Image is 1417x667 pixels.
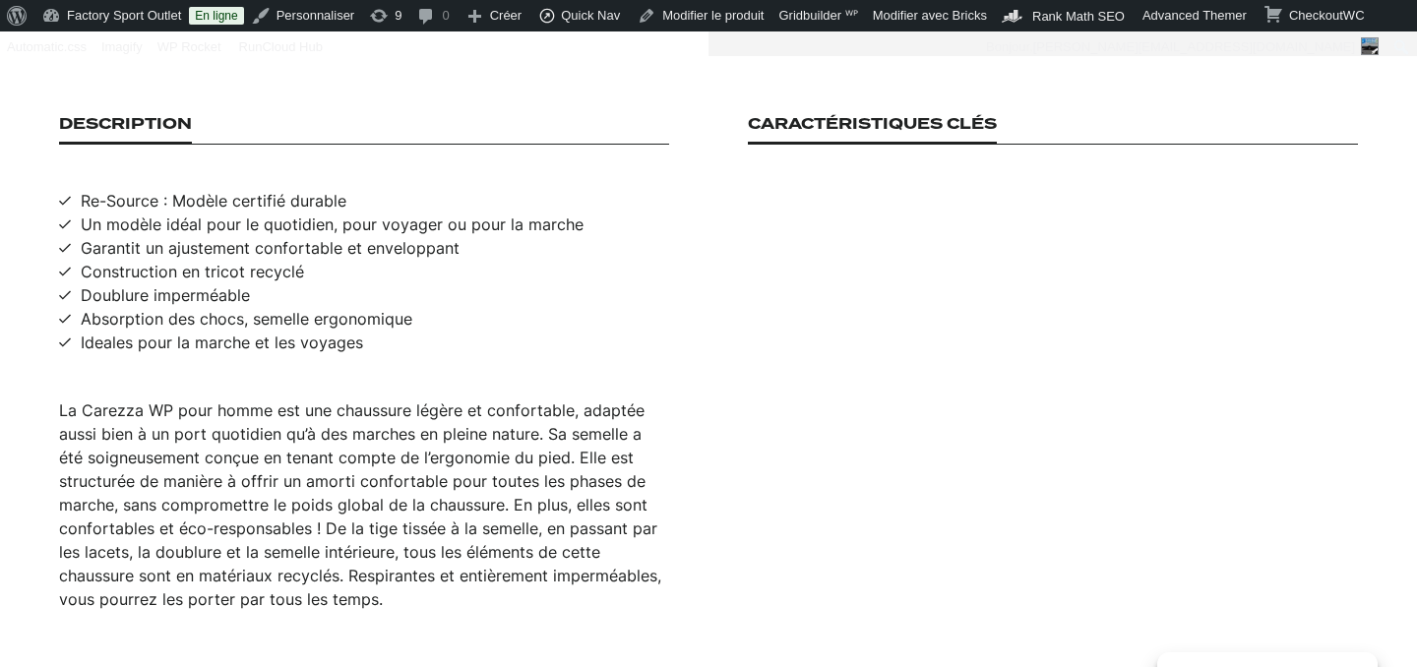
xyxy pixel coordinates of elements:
[81,283,250,307] span: Doublure imperméable
[81,236,460,260] span: Garantit un ajustement confortable et enveloppant
[748,115,997,144] h3: Caractéristiques clés
[59,115,192,144] h3: Description
[81,307,412,331] span: Absorption des chocs, semelle ergonomique
[94,31,151,63] a: Imagify
[1033,39,1355,54] span: [PERSON_NAME][EMAIL_ADDRESS][DOMAIN_NAME]
[81,260,304,283] span: Construction en tricot recyclé
[189,7,243,25] a: En ligne
[979,31,1386,63] a: Bonjour,
[229,31,333,63] div: RunCloud Hub
[151,31,229,63] a: WP Rocket
[81,331,363,354] span: Ideales pour la marche et les voyages
[59,398,669,611] div: La Carezza WP pour homme est une chaussure légère et confortable, adaptée aussi bien à un port qu...
[1032,9,1125,24] span: Rank Math SEO
[81,212,584,236] span: Un modèle idéal pour le quotidien, pour voyager ou pour la marche
[81,189,346,212] span: Re-Source : Modèle certifié durable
